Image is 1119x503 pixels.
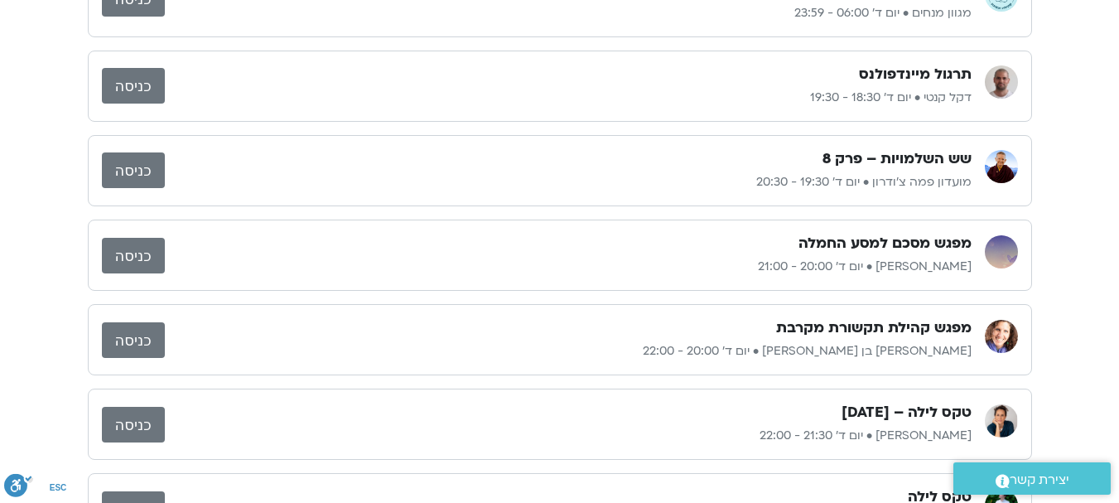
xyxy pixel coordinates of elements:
img: דקל קנטי [985,65,1018,99]
p: [PERSON_NAME] • יום ד׳ 21:30 - 22:00 [165,426,972,446]
h3: שש השלמויות – פרק 8 [822,149,972,169]
img: שאנייה כהן בן חיים [985,320,1018,353]
p: [PERSON_NAME] בן [PERSON_NAME] • יום ד׳ 20:00 - 22:00 [165,341,972,361]
a: כניסה [102,152,165,188]
a: יצירת קשר [953,462,1111,495]
p: מועדון פמה צ'ודרון • יום ד׳ 19:30 - 20:30 [165,172,972,192]
a: כניסה [102,68,165,104]
h3: טקס לילה – [DATE] [842,403,972,423]
a: כניסה [102,238,165,273]
span: יצירת קשר [1010,469,1069,491]
p: מגוון מנחים • יום ד׳ 06:00 - 23:59 [165,3,972,23]
img: יעל אלנברג [985,404,1018,438]
p: דקל קנטי • יום ד׳ 18:30 - 19:30 [165,88,972,108]
h3: מפגש מסכם למסע החמלה [798,234,972,254]
h3: תרגול מיינדפולנס [859,65,972,85]
img: טארה בראך [985,235,1018,268]
h3: מפגש קהילת תקשורת מקרבת [776,318,972,338]
img: מועדון פמה צ'ודרון [985,150,1018,183]
p: [PERSON_NAME] • יום ד׳ 20:00 - 21:00 [165,257,972,277]
a: כניסה [102,407,165,443]
a: כניסה [102,322,165,358]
